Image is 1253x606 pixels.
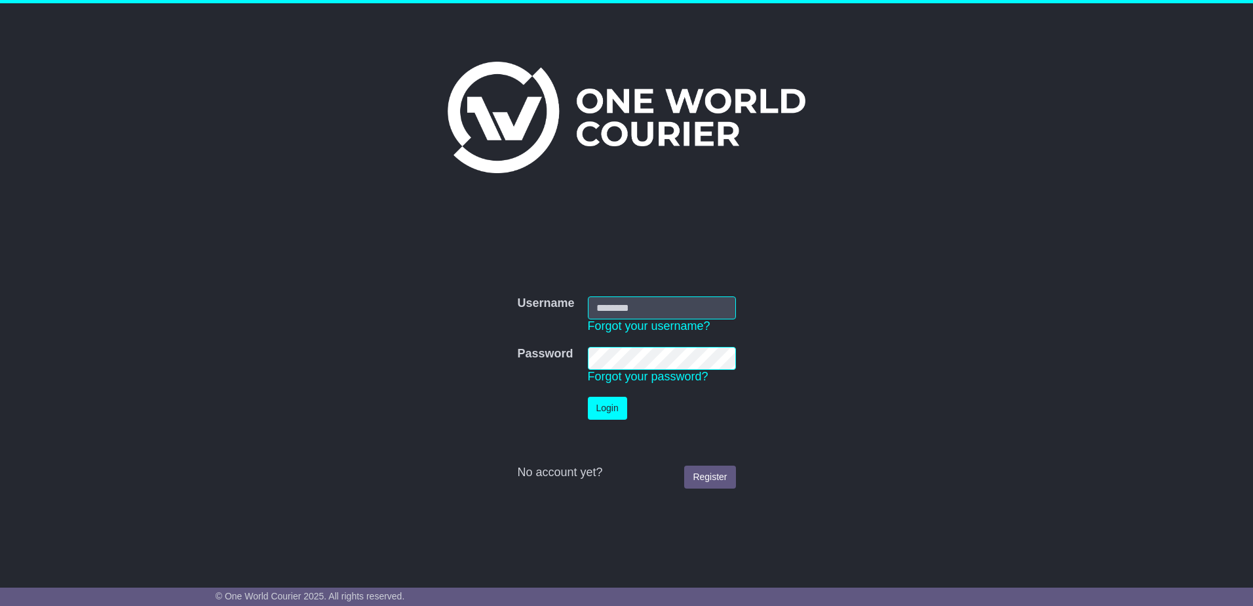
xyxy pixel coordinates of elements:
span: © One World Courier 2025. All rights reserved. [216,591,405,601]
label: Username [517,296,574,311]
div: No account yet? [517,466,735,480]
label: Password [517,347,573,361]
a: Forgot your password? [588,370,708,383]
button: Login [588,397,627,420]
a: Forgot your username? [588,319,710,333]
a: Register [684,466,735,489]
img: One World [448,62,805,173]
